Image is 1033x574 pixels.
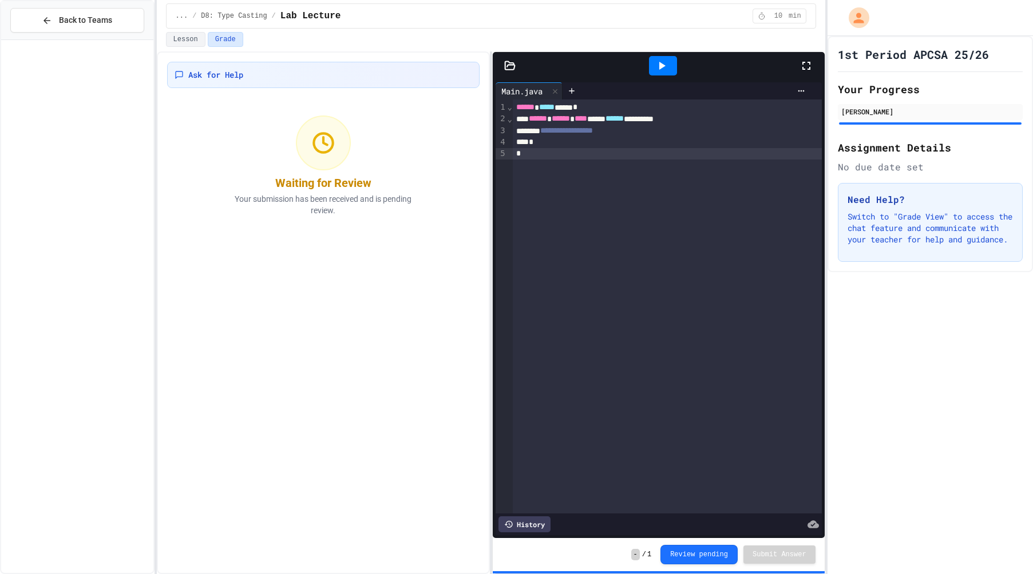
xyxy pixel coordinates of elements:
[496,137,507,148] div: 4
[176,11,188,21] span: ...
[272,11,276,21] span: /
[743,545,816,564] button: Submit Answer
[837,5,872,31] div: My Account
[838,139,1023,156] h2: Assignment Details
[848,193,1013,206] h3: Need Help?
[660,545,738,564] button: Review pending
[496,85,548,97] div: Main.java
[938,479,1022,527] iframe: chat widget
[507,114,513,123] span: Fold line
[496,148,507,160] div: 5
[59,14,112,26] span: Back to Teams
[10,8,144,33] button: Back to Teams
[496,125,507,137] div: 3
[220,193,426,216] p: Your submission has been received and is pending review.
[166,32,205,47] button: Lesson
[838,81,1023,97] h2: Your Progress
[848,211,1013,245] p: Switch to "Grade View" to access the chat feature and communicate with your teacher for help and ...
[789,11,801,21] span: min
[838,160,1023,174] div: No due date set
[985,528,1022,563] iframe: chat widget
[642,550,646,559] span: /
[192,11,196,21] span: /
[753,550,806,559] span: Submit Answer
[208,32,243,47] button: Grade
[507,102,513,111] span: Fold line
[496,82,563,99] div: Main.java
[201,11,267,21] span: D8: Type Casting
[496,102,507,113] div: 1
[275,175,371,191] div: Waiting for Review
[838,46,989,62] h1: 1st Period APCSA 25/26
[496,113,507,125] div: 2
[631,549,640,560] span: -
[188,69,243,81] span: Ask for Help
[841,106,1019,117] div: [PERSON_NAME]
[769,11,787,21] span: 10
[280,9,341,23] span: Lab Lecture
[647,550,651,559] span: 1
[498,516,551,532] div: History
